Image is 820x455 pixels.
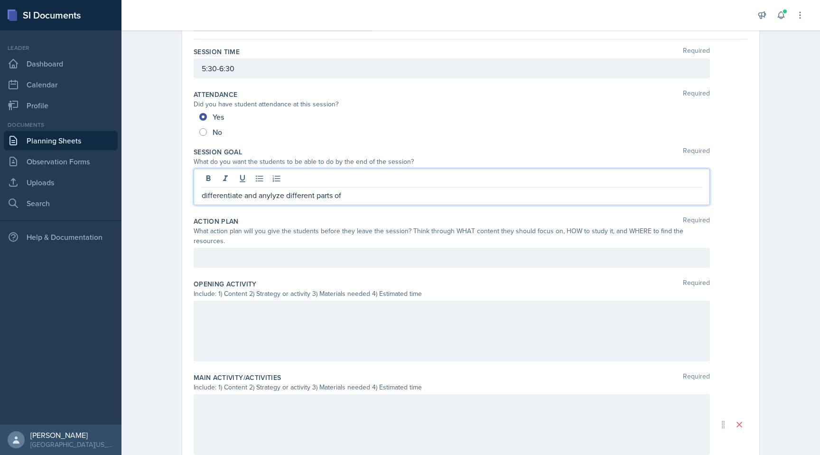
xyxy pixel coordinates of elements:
[194,157,710,167] div: What do you want the students to be able to do by the end of the session?
[213,127,222,137] span: No
[213,112,224,122] span: Yes
[4,152,118,171] a: Observation Forms
[4,54,118,73] a: Dashboard
[683,279,710,289] span: Required
[194,279,257,289] label: Opening Activity
[683,47,710,57] span: Required
[4,121,118,129] div: Documents
[683,373,710,382] span: Required
[194,226,710,246] div: What action plan will you give the students before they leave the session? Think through WHAT con...
[683,147,710,157] span: Required
[194,373,281,382] label: Main Activity/Activities
[30,440,114,449] div: [GEOGRAPHIC_DATA][US_STATE] in [GEOGRAPHIC_DATA]
[4,131,118,150] a: Planning Sheets
[4,194,118,213] a: Search
[4,173,118,192] a: Uploads
[30,430,114,440] div: [PERSON_NAME]
[683,90,710,99] span: Required
[194,99,710,109] div: Did you have student attendance at this session?
[683,217,710,226] span: Required
[194,382,710,392] div: Include: 1) Content 2) Strategy or activity 3) Materials needed 4) Estimated time
[194,217,239,226] label: Action Plan
[194,47,240,57] label: Session Time
[4,227,118,246] div: Help & Documentation
[4,44,118,52] div: Leader
[194,90,238,99] label: Attendance
[202,190,702,201] p: differentiate and anylyze different parts of
[4,96,118,115] a: Profile
[4,75,118,94] a: Calendar
[202,63,702,74] p: 5:30-6:30
[194,289,710,299] div: Include: 1) Content 2) Strategy or activity 3) Materials needed 4) Estimated time
[194,147,242,157] label: Session Goal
